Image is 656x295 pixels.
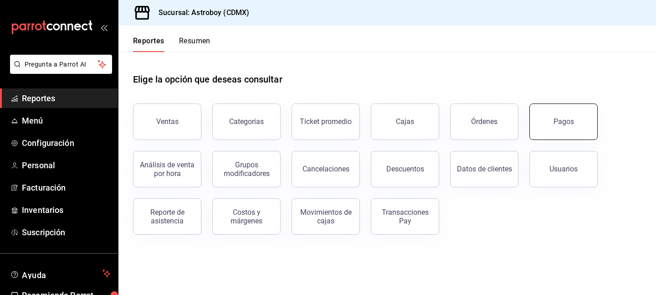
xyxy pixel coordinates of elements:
div: Categorías [229,117,264,126]
button: Ventas [133,104,201,140]
span: Configuración [22,137,111,149]
span: Ayuda [22,268,99,279]
h3: Sucursal: Astroboy (CDMX) [151,7,249,18]
span: Facturación [22,181,111,194]
button: Reportes [133,36,164,52]
button: Categorías [212,104,281,140]
span: Pregunta a Parrot AI [25,60,98,69]
span: Menú [22,114,111,127]
div: Ventas [156,117,179,126]
a: Pregunta a Parrot AI [6,66,112,76]
div: Transacciones Pay [377,208,433,225]
span: Inventarios [22,204,111,216]
div: Usuarios [549,165,578,173]
span: Personal [22,159,111,171]
button: Ticket promedio [292,104,360,140]
button: Resumen [179,36,210,52]
button: Movimientos de cajas [292,198,360,235]
span: Suscripción [22,226,111,238]
div: Cancelaciones [302,165,349,173]
div: Cajas [396,116,415,127]
h1: Elige la opción que deseas consultar [133,72,282,86]
div: Costos y márgenes [218,208,275,225]
button: open_drawer_menu [100,24,108,31]
div: Ticket promedio [300,117,352,126]
button: Transacciones Pay [371,198,439,235]
button: Cancelaciones [292,151,360,187]
div: Datos de clientes [457,165,512,173]
div: Pagos [553,117,574,126]
div: Órdenes [471,117,497,126]
button: Reporte de asistencia [133,198,201,235]
div: navigation tabs [133,36,210,52]
button: Pregunta a Parrot AI [10,55,112,74]
div: Descuentos [386,165,424,173]
div: Análisis de venta por hora [139,160,195,178]
div: Reporte de asistencia [139,208,195,225]
button: Descuentos [371,151,439,187]
button: Grupos modificadores [212,151,281,187]
button: Usuarios [529,151,598,187]
button: Datos de clientes [450,151,518,187]
button: Costos y márgenes [212,198,281,235]
div: Movimientos de cajas [297,208,354,225]
button: Órdenes [450,104,518,140]
button: Análisis de venta por hora [133,151,201,187]
button: Pagos [529,104,598,140]
a: Cajas [371,104,439,140]
span: Reportes [22,92,111,104]
div: Grupos modificadores [218,160,275,178]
